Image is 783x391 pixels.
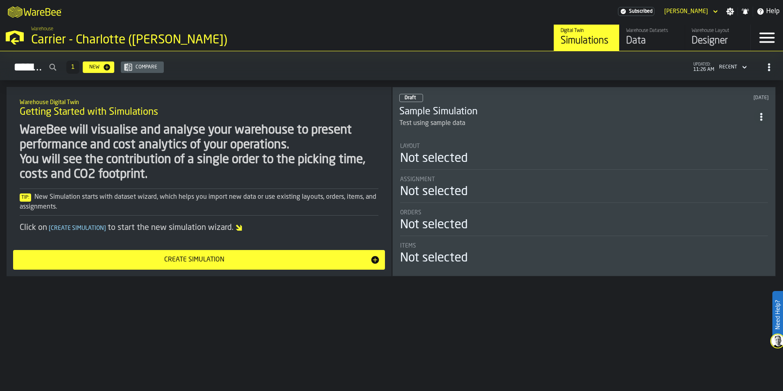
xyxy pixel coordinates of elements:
[399,118,465,128] div: Test using sample data
[400,176,768,183] div: Title
[685,25,750,51] a: link-to-/wh/i/e074fb63-00ea-4531-a7c9-ea0a191b3e4f/designer
[71,64,75,70] span: 1
[618,7,654,16] a: link-to-/wh/i/e074fb63-00ea-4531-a7c9-ea0a191b3e4f/settings/billing
[400,143,768,150] div: Title
[723,7,738,16] label: button-toggle-Settings
[554,25,619,51] a: link-to-/wh/i/e074fb63-00ea-4531-a7c9-ea0a191b3e4f/simulations
[664,8,708,15] div: DropdownMenuValue-Jacob Applewhite
[400,184,468,199] div: Not selected
[693,67,714,73] span: 11:26 AM
[692,28,744,34] div: Warehouse Layout
[20,106,158,119] span: Getting Started with Simulations
[766,7,780,16] span: Help
[104,225,106,231] span: ]
[626,28,678,34] div: Warehouse Datasets
[619,25,685,51] a: link-to-/wh/i/e074fb63-00ea-4531-a7c9-ea0a191b3e4f/data
[618,7,654,16] div: Menu Subscription
[31,33,252,48] div: Carrier - Charlotte ([PERSON_NAME])
[20,192,378,212] div: New Simulation starts with dataset wizard, which helps you import new data or use existing layout...
[86,64,103,70] div: New
[400,243,768,249] div: Title
[18,255,370,265] div: Create Simulation
[400,243,416,249] span: Items
[400,176,435,183] span: Assignment
[405,95,416,100] span: Draft
[47,225,108,231] span: Create Simulation
[773,292,782,338] label: Need Help?
[400,218,468,232] div: Not selected
[693,62,714,67] span: updated:
[20,193,31,202] span: Tip:
[392,87,776,276] div: ItemListCard-DashboardItemContainer
[597,95,769,101] div: Updated: 7/21/2025, 4:38:52 PM Created: 7/21/2025, 4:38:52 PM
[20,98,378,106] h2: Sub Title
[400,143,768,170] div: stat-Layout
[626,34,678,48] div: Data
[738,7,753,16] label: button-toggle-Notifications
[20,123,378,182] div: WareBee will visualise and analyse your warehouse to present performance and cost analytics of yo...
[561,34,613,48] div: Simulations
[692,34,744,48] div: Designer
[121,61,164,73] button: button-Compare
[399,105,754,118] h3: Sample Simulation
[399,135,769,267] section: card-SimulationDashboardCard-draft
[13,93,385,123] div: title-Getting Started with Simulations
[49,225,51,231] span: [
[400,209,421,216] span: Orders
[132,64,161,70] div: Compare
[716,62,749,72] div: DropdownMenuValue-4
[13,250,385,270] button: button-Create Simulation
[400,209,768,216] div: Title
[400,209,768,236] div: stat-Orders
[719,64,737,70] div: DropdownMenuValue-4
[400,143,420,150] span: Layout
[31,26,53,32] span: Warehouse
[561,28,613,34] div: Digital Twin
[399,118,754,128] div: Test using sample data
[400,251,468,266] div: Not selected
[629,9,652,14] span: Subscribed
[400,151,468,166] div: Not selected
[20,222,378,234] div: Click on to start the new simulation wizard.
[399,94,423,102] div: status-0 2
[63,61,83,74] div: ButtonLoadMore-Load More-Prev-First-Last
[7,87,391,276] div: ItemListCard-
[83,61,114,73] button: button-New
[400,243,768,266] div: stat-Items
[751,25,783,51] label: button-toggle-Menu
[753,7,783,16] label: button-toggle-Help
[661,7,720,16] div: DropdownMenuValue-Jacob Applewhite
[400,176,768,203] div: stat-Assignment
